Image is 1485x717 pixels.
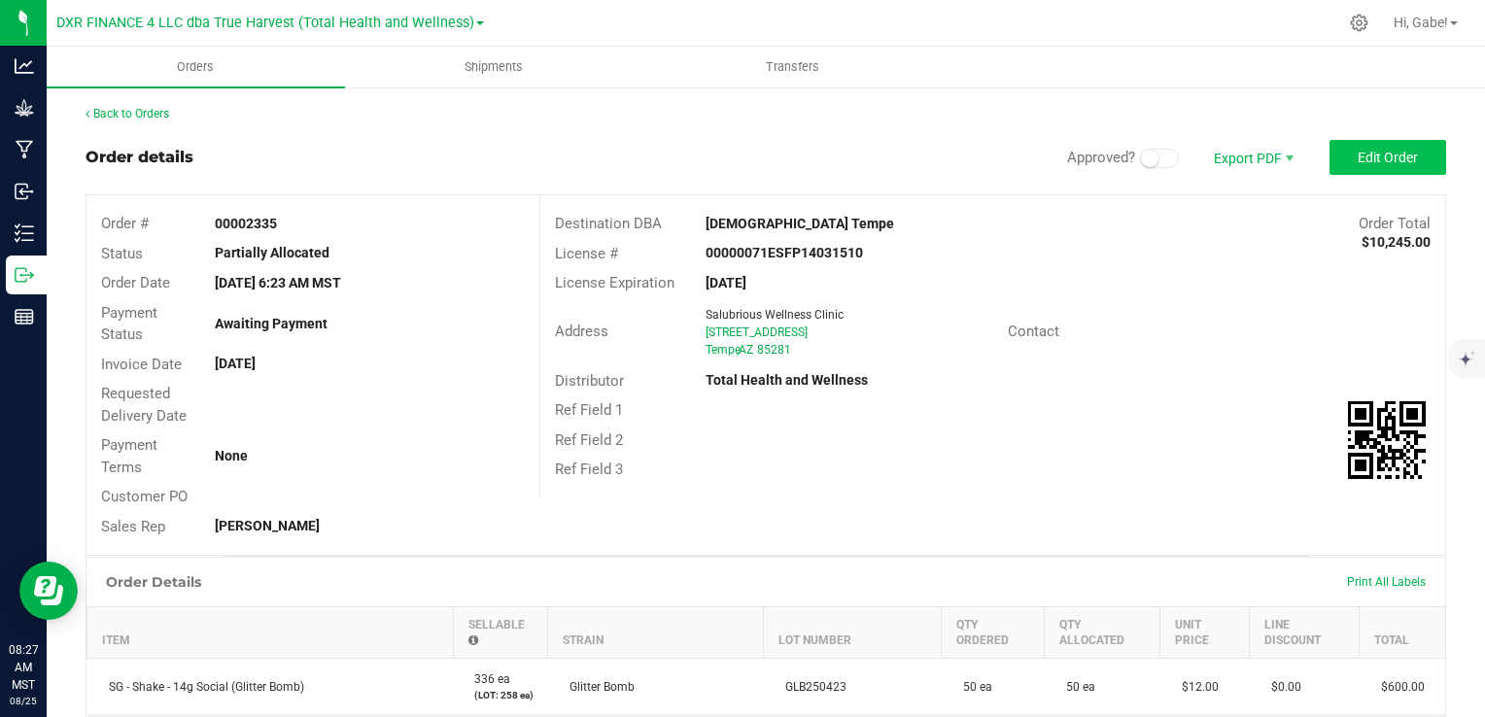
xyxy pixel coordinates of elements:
[1250,607,1360,659] th: Line Discount
[757,343,791,357] span: 85281
[764,607,942,659] th: Lot Number
[1067,149,1135,166] span: Approved?
[706,216,894,231] strong: [DEMOGRAPHIC_DATA] Tempe
[555,431,623,449] span: Ref Field 2
[56,15,474,31] span: DXR FINANCE 4 LLC dba True Harvest (Total Health and Wellness)
[706,372,868,388] strong: Total Health and Wellness
[101,245,143,262] span: Status
[438,58,549,76] span: Shipments
[706,325,808,339] span: [STREET_ADDRESS]
[1359,215,1431,232] span: Order Total
[15,265,34,285] inline-svg: Outbound
[215,216,277,231] strong: 00002335
[47,47,345,87] a: Orders
[555,274,674,291] span: License Expiration
[19,562,78,620] iframe: Resource center
[1045,607,1160,659] th: Qty Allocated
[15,307,34,326] inline-svg: Reports
[87,607,454,659] th: Item
[101,215,149,232] span: Order #
[15,56,34,76] inline-svg: Analytics
[101,518,165,535] span: Sales Rep
[555,323,608,340] span: Address
[1172,680,1219,694] span: $12.00
[215,245,329,260] strong: Partially Allocated
[465,672,510,686] span: 336 ea
[706,245,863,260] strong: 00000071ESFP14031510
[560,680,635,694] span: Glitter Bomb
[86,146,193,169] div: Order details
[215,518,320,533] strong: [PERSON_NAME]
[737,343,739,357] span: ,
[953,680,992,694] span: 50 ea
[555,372,624,390] span: Distributor
[15,140,34,159] inline-svg: Manufacturing
[555,461,623,478] span: Ref Field 3
[548,607,764,659] th: Strain
[215,448,248,463] strong: None
[1330,140,1446,175] button: Edit Order
[101,356,182,373] span: Invoice Date
[1362,234,1431,250] strong: $10,245.00
[1360,607,1445,659] th: Total
[215,356,256,371] strong: [DATE]
[1358,150,1418,165] span: Edit Order
[739,343,753,357] span: AZ
[101,488,188,505] span: Customer PO
[101,385,187,425] span: Requested Delivery Date
[1347,575,1426,589] span: Print All Labels
[345,47,643,87] a: Shipments
[942,607,1045,659] th: Qty Ordered
[215,275,341,290] strong: [DATE] 6:23 AM MST
[706,275,746,290] strong: [DATE]
[101,436,157,476] span: Payment Terms
[740,58,846,76] span: Transfers
[101,304,157,344] span: Payment Status
[1347,14,1371,32] div: Manage settings
[15,223,34,243] inline-svg: Inventory
[1394,15,1448,30] span: Hi, Gabe!
[1371,680,1425,694] span: $600.00
[99,680,304,694] span: SG - Shake - 14g Social (Glitter Bomb)
[1008,323,1059,340] span: Contact
[15,182,34,201] inline-svg: Inbound
[215,316,328,331] strong: Awaiting Payment
[1056,680,1095,694] span: 50 ea
[465,688,535,702] p: (LOT: 258 ea)
[706,343,741,357] span: Tempe
[15,98,34,118] inline-svg: Grow
[1348,401,1426,479] img: Scan me!
[1348,401,1426,479] qrcode: 00002335
[151,58,240,76] span: Orders
[9,694,38,708] p: 08/25
[101,274,170,291] span: Order Date
[106,574,201,590] h1: Order Details
[1193,140,1310,175] li: Export PDF
[706,308,844,322] span: Salubrious Wellness Clinic
[555,215,662,232] span: Destination DBA
[1261,680,1301,694] span: $0.00
[1160,607,1250,659] th: Unit Price
[776,680,846,694] span: GLB250423
[453,607,547,659] th: Sellable
[555,245,618,262] span: License #
[643,47,942,87] a: Transfers
[555,401,623,419] span: Ref Field 1
[9,641,38,694] p: 08:27 AM MST
[86,107,169,120] a: Back to Orders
